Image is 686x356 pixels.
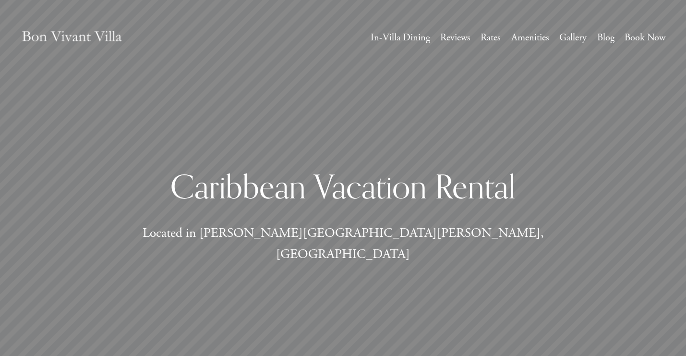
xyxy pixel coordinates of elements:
a: Amenities [511,29,549,47]
a: Rates [481,29,501,47]
img: Caribbean Vacation Rental | Bon Vivant Villa [21,21,123,55]
a: Reviews [440,29,470,47]
h1: Caribbean Vacation Rental [102,166,584,207]
a: Blog [597,29,614,47]
p: Located in [PERSON_NAME][GEOGRAPHIC_DATA][PERSON_NAME], [GEOGRAPHIC_DATA] [102,223,584,265]
a: In-Villa Dining [371,29,430,47]
a: Gallery [559,29,587,47]
a: Book Now [625,29,665,47]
